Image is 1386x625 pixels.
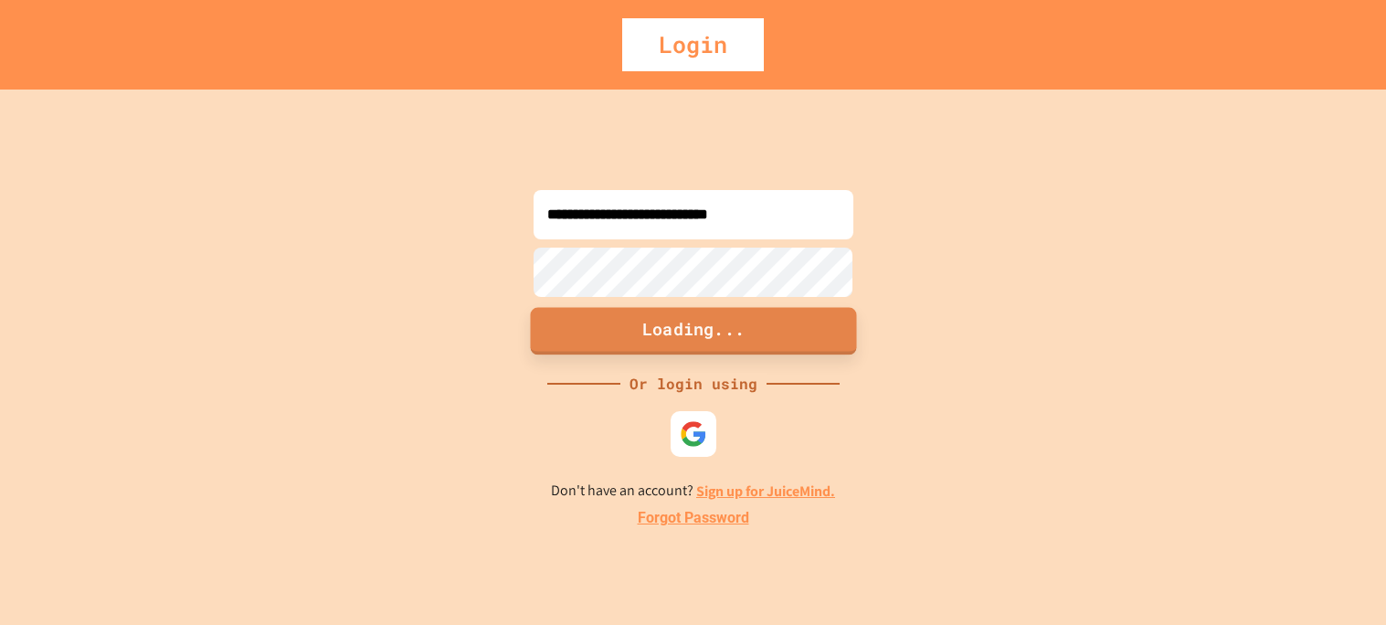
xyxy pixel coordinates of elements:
[622,18,764,71] div: Login
[680,420,707,448] img: google-icon.svg
[696,482,835,501] a: Sign up for JuiceMind.
[551,480,835,503] p: Don't have an account?
[530,307,856,355] button: Loading...
[620,373,767,395] div: Or login using
[638,507,749,529] a: Forgot Password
